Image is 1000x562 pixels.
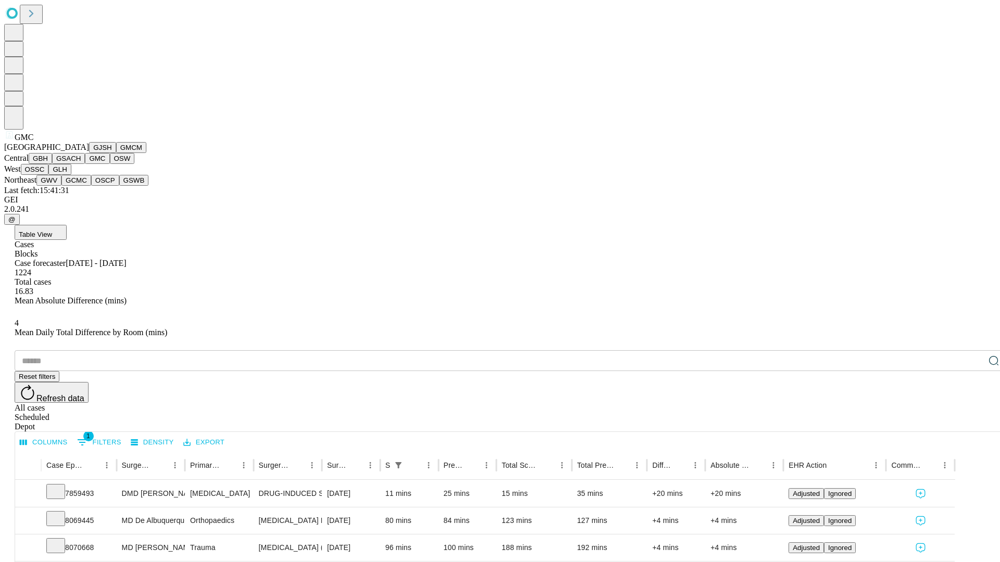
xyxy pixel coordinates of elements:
button: Sort [615,458,630,472]
div: Total Predicted Duration [577,461,615,469]
span: [GEOGRAPHIC_DATA] [4,143,89,151]
button: GCMC [61,175,91,186]
button: Expand [20,539,36,557]
div: [DATE] [327,534,375,561]
button: GMC [85,153,109,164]
div: GEI [4,195,996,205]
div: 11 mins [385,480,433,507]
span: Reset filters [19,373,55,380]
div: Difference [652,461,672,469]
button: Sort [407,458,421,472]
button: Adjusted [789,515,824,526]
button: Refresh data [15,382,89,403]
div: [MEDICAL_DATA] MULTIPLE AREA FOOT [259,507,317,534]
div: EHR Action [789,461,827,469]
div: +4 mins [710,507,778,534]
span: Adjusted [793,517,820,525]
div: DMD [PERSON_NAME] [122,480,180,507]
button: GSWB [119,175,149,186]
button: Menu [236,458,251,472]
button: Ignored [824,488,856,499]
button: Menu [363,458,378,472]
button: GBH [29,153,52,164]
div: 35 mins [577,480,642,507]
button: Sort [828,458,842,472]
button: Menu [766,458,781,472]
button: Show filters [74,434,124,451]
button: GLH [48,164,71,175]
span: Adjusted [793,544,820,552]
button: Export [181,435,227,451]
span: Ignored [828,517,852,525]
button: OSSC [21,164,49,175]
div: 127 mins [577,507,642,534]
span: [DATE] - [DATE] [66,259,126,267]
button: Menu [305,458,319,472]
div: Surgery Name [259,461,289,469]
button: Menu [630,458,644,472]
div: DRUG-INDUCED SLEEP [MEDICAL_DATA], WITH DYNAMIC EVALUATION OF VELUM, [MEDICAL_DATA], TONGUE BASE,... [259,480,317,507]
button: Sort [923,458,938,472]
div: Trauma [190,534,248,561]
div: Case Epic Id [46,461,84,469]
div: Scheduled In Room Duration [385,461,390,469]
button: Sort [348,458,363,472]
button: Menu [168,458,182,472]
button: Reset filters [15,371,59,382]
button: Ignored [824,515,856,526]
button: Sort [153,458,168,472]
button: GMCM [116,142,146,153]
div: Predicted In Room Duration [444,461,464,469]
button: Show filters [391,458,406,472]
span: 1224 [15,268,31,277]
div: 96 mins [385,534,433,561]
button: Sort [85,458,99,472]
div: MD De Albuquerque [PERSON_NAME] [122,507,180,534]
span: Table View [19,231,52,238]
div: 192 mins [577,534,642,561]
span: @ [8,215,16,223]
button: @ [4,214,20,225]
div: 7859493 [46,480,111,507]
button: Density [128,435,177,451]
span: Refresh data [36,394,84,403]
button: Adjusted [789,488,824,499]
button: Menu [479,458,494,472]
button: Sort [752,458,766,472]
div: Total Scheduled Duration [502,461,539,469]
div: 15 mins [502,480,567,507]
div: 8069445 [46,507,111,534]
div: Primary Service [190,461,220,469]
button: Menu [99,458,114,472]
div: +4 mins [710,534,778,561]
div: Comments [891,461,921,469]
div: MD [PERSON_NAME] [PERSON_NAME] Md [122,534,180,561]
div: +4 mins [652,507,700,534]
span: 1 [83,431,94,441]
span: Central [4,154,29,162]
button: Sort [222,458,236,472]
span: Case forecaster [15,259,66,267]
button: GJSH [89,142,116,153]
div: Surgeon Name [122,461,152,469]
div: 100 mins [444,534,492,561]
div: +20 mins [710,480,778,507]
span: GMC [15,133,33,142]
div: Orthopaedics [190,507,248,534]
button: Adjusted [789,542,824,553]
div: [DATE] [327,480,375,507]
button: Sort [673,458,688,472]
button: Menu [869,458,883,472]
button: GSACH [52,153,85,164]
div: [MEDICAL_DATA] [190,480,248,507]
span: Northeast [4,175,36,184]
span: Mean Absolute Difference (mins) [15,296,127,305]
div: 84 mins [444,507,492,534]
button: Select columns [17,435,70,451]
span: 4 [15,318,19,327]
button: Menu [421,458,436,472]
div: 1 active filter [391,458,406,472]
button: Expand [20,512,36,530]
button: Expand [20,485,36,503]
div: [MEDICAL_DATA] (EGD), FLEXIBLE, TRANSORAL, WITH PERCUTANEOUS [MEDICAL_DATA] INSERTION [259,534,317,561]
